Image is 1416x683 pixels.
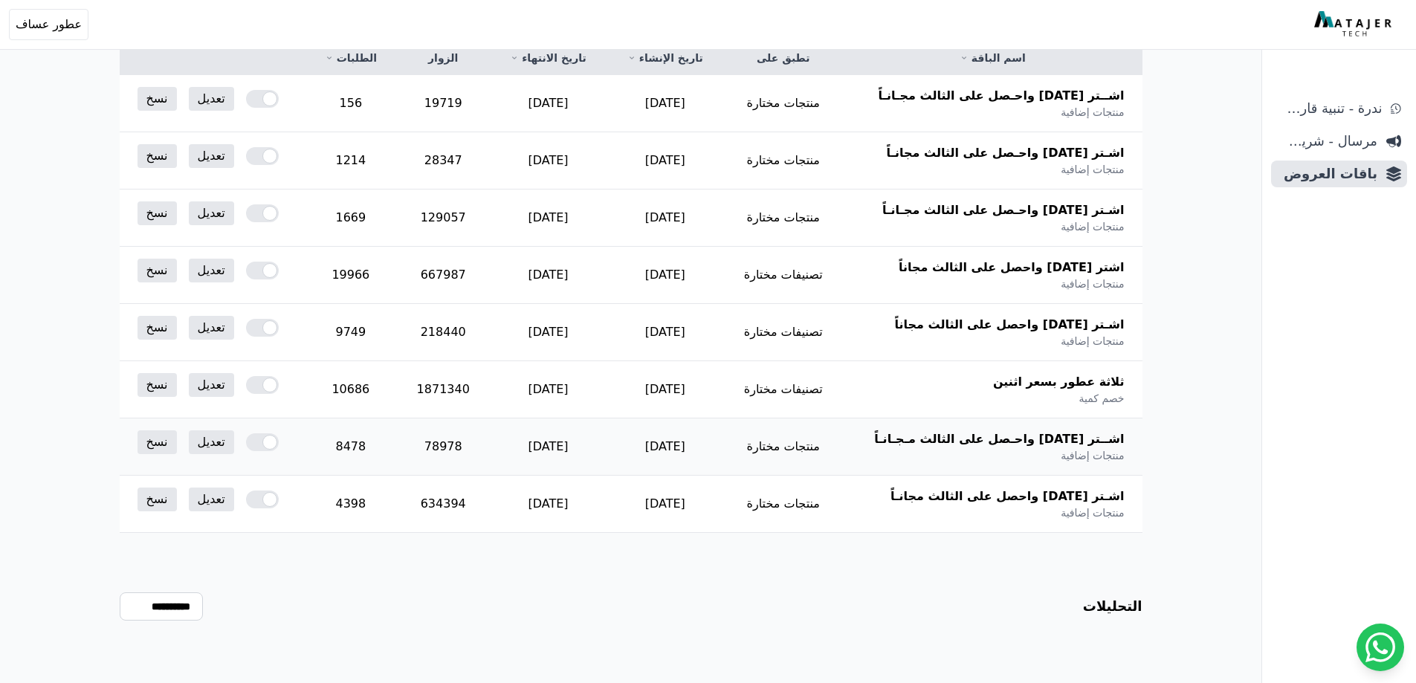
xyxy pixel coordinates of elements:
td: تصنيفات مختارة [723,247,843,304]
span: منتجات إضافية [1061,105,1124,120]
span: اشــتر [DATE] واحـصل على الثالث مجـانـاً [879,87,1125,105]
td: 8478 [305,418,397,476]
a: تعديل [189,373,234,397]
span: مرسال - شريط دعاية [1277,131,1377,152]
td: [DATE] [490,247,607,304]
a: تاريخ الإنشاء [624,51,705,65]
td: [DATE] [607,75,723,132]
td: 129057 [397,190,490,247]
span: منتجات إضافية [1061,276,1124,291]
td: 667987 [397,247,490,304]
a: الطلبات [323,51,379,65]
td: 19719 [397,75,490,132]
td: 78978 [397,418,490,476]
td: [DATE] [490,190,607,247]
th: تطبق على [723,42,843,75]
span: منتجات إضافية [1061,448,1124,463]
td: [DATE] [490,361,607,418]
span: اشـتر [DATE] واحـصل على الثالث مجانـاً [887,144,1125,162]
td: 10686 [305,361,397,418]
td: 1669 [305,190,397,247]
td: [DATE] [607,132,723,190]
span: منتجات إضافية [1061,162,1124,177]
img: MatajerTech Logo [1314,11,1395,38]
a: تاريخ الانتهاء [508,51,589,65]
a: نسخ [138,488,177,511]
span: اشـتر [DATE] واحصل على الثالث مجانـاً [890,488,1124,505]
a: تعديل [189,87,234,111]
td: [DATE] [607,304,723,361]
td: 156 [305,75,397,132]
td: منتجات مختارة [723,476,843,533]
td: 9749 [305,304,397,361]
a: تعديل [189,259,234,282]
td: [DATE] [607,190,723,247]
a: تعديل [189,144,234,168]
td: [DATE] [607,476,723,533]
td: منتجات مختارة [723,418,843,476]
span: ندرة - تنبية قارب علي النفاذ [1277,98,1382,119]
td: [DATE] [607,247,723,304]
a: تعديل [189,430,234,454]
td: 19966 [305,247,397,304]
a: نسخ [138,373,177,397]
td: [DATE] [490,132,607,190]
td: 28347 [397,132,490,190]
a: نسخ [138,316,177,340]
span: ثلاثة عطور بسعر اثنين [993,373,1125,391]
span: منتجات إضافية [1061,334,1124,349]
a: نسخ [138,430,177,454]
td: [DATE] [490,304,607,361]
span: منتجات إضافية [1061,219,1124,234]
td: 218440 [397,304,490,361]
span: منتجات إضافية [1061,505,1124,520]
td: 4398 [305,476,397,533]
h3: التحليلات [1083,596,1142,617]
a: نسخ [138,144,177,168]
span: اشــتر [DATE] واحـصل على الثالث مـجـانـاً [874,430,1124,448]
button: عطور عساف [9,9,88,40]
span: باقات العروض [1277,164,1377,184]
td: تصنيفات مختارة [723,361,843,418]
a: اسم الباقة [861,51,1124,65]
td: [DATE] [490,418,607,476]
td: منتجات مختارة [723,132,843,190]
td: [DATE] [490,476,607,533]
td: 1871340 [397,361,490,418]
a: نسخ [138,87,177,111]
td: 634394 [397,476,490,533]
td: [DATE] [607,361,723,418]
a: تعديل [189,488,234,511]
span: خصم كمية [1079,391,1124,406]
td: تصنيفات مختارة [723,304,843,361]
th: الزوار [397,42,490,75]
span: عطور عساف [16,16,82,33]
td: 1214 [305,132,397,190]
span: اشتر [DATE] واحصل على الثالث مجاناً [899,259,1125,276]
a: تعديل [189,316,234,340]
a: تعديل [189,201,234,225]
td: منتجات مختارة [723,190,843,247]
td: [DATE] [607,418,723,476]
span: اشـتر [DATE] واحصل على الثالث مجاناً [894,316,1124,334]
td: منتجات مختارة [723,75,843,132]
span: اشـتر [DATE] واحـصل على الثالث مجـانـاً [882,201,1124,219]
a: نسخ [138,201,177,225]
td: [DATE] [490,75,607,132]
a: نسخ [138,259,177,282]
